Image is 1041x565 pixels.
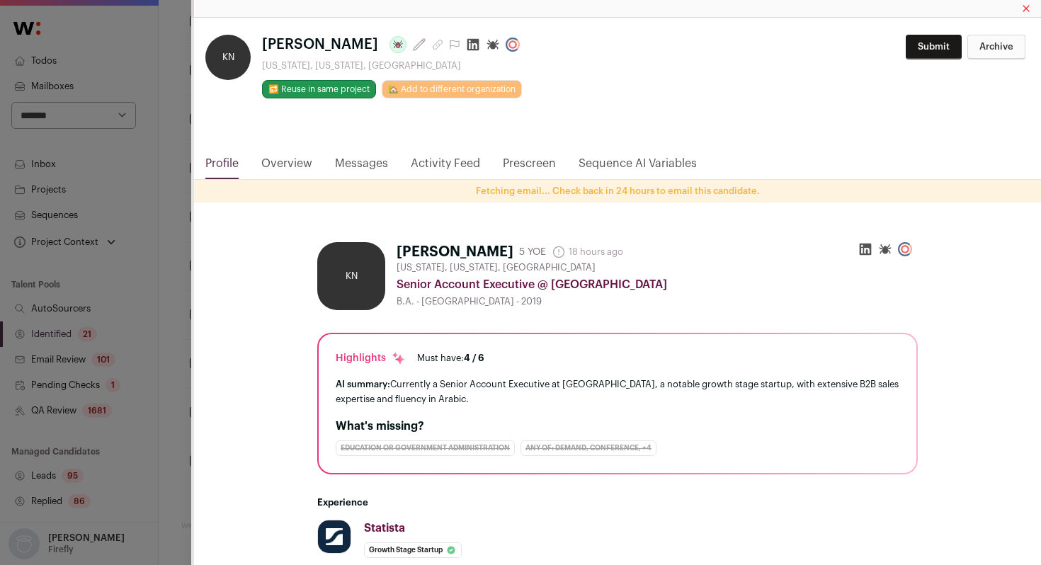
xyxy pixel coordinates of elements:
[205,35,251,80] div: KN
[317,242,385,310] div: KN
[364,523,405,534] span: Statista
[397,262,596,273] span: [US_STATE], [US_STATE], [GEOGRAPHIC_DATA]
[579,155,697,179] a: Sequence AI Variables
[520,440,656,456] div: Any of: demand, conference, +4
[336,440,515,456] div: Education or Government Administration
[552,245,623,259] span: 18 hours ago
[382,80,522,98] a: 🏡 Add to different organization
[336,379,390,389] span: AI summary:
[397,296,918,307] div: B.A. - [GEOGRAPHIC_DATA] - 2019
[464,353,484,363] span: 4 / 6
[262,35,378,55] span: [PERSON_NAME]
[317,497,918,508] h2: Experience
[335,155,388,179] a: Messages
[397,276,918,293] div: Senior Account Executive @ [GEOGRAPHIC_DATA]
[262,80,376,98] button: 🔂 Reuse in same project
[411,155,480,179] a: Activity Feed
[397,242,513,262] h1: [PERSON_NAME]
[261,155,312,179] a: Overview
[967,35,1025,59] button: Archive
[906,35,962,59] button: Submit
[336,377,899,406] div: Currently a Senior Account Executive at [GEOGRAPHIC_DATA], a notable growth stage startup, with e...
[336,418,899,435] h2: What's missing?
[194,186,1041,197] p: Fetching email... Check back in 24 hours to email this candidate.
[417,353,484,364] div: Must have:
[503,155,556,179] a: Prescreen
[318,520,351,553] img: f39a4b4c640dcf4503b0b235f2ec7356ffa2e77a759e9910460b9c88b2a104c6.jpg
[519,245,546,259] div: 5 YOE
[205,155,239,179] a: Profile
[364,542,462,558] li: Growth Stage Startup
[336,351,406,365] div: Highlights
[262,60,525,72] div: [US_STATE], [US_STATE], [GEOGRAPHIC_DATA]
